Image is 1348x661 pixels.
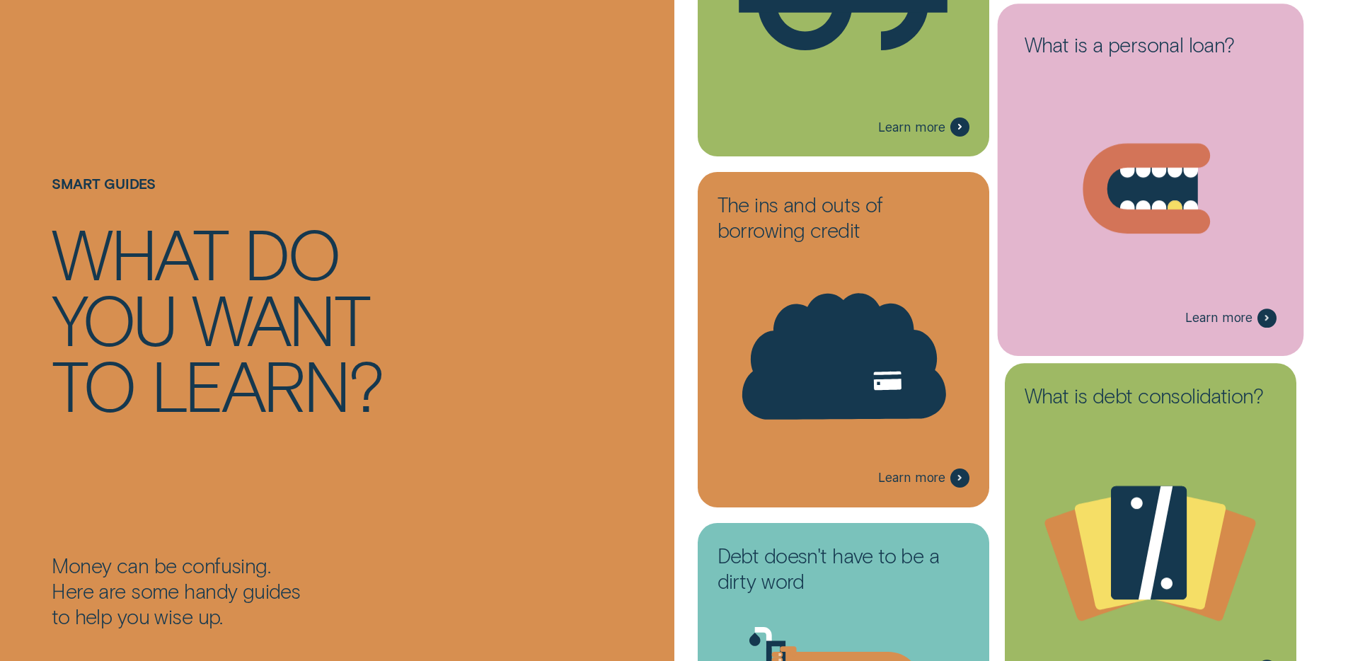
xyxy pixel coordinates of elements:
span: Learn more [878,470,945,485]
h3: What is a personal loan? [1025,32,1277,65]
div: What [52,219,226,285]
div: learn? [151,351,382,417]
h3: What is debt consolidation? [1025,383,1277,416]
div: Money can be confusing. Here are some handy guides to help you wise up. [52,553,666,629]
div: you [52,285,175,351]
h4: What do you want to learn? [52,219,405,417]
h3: The ins and outs of borrowing credit [718,192,969,251]
div: want [192,285,368,351]
span: Learn more [878,120,945,135]
div: to [52,351,134,417]
h3: Debt doesn't have to be a dirty word [718,543,969,602]
a: The ins and outs of borrowing creditLearn more [698,172,989,507]
span: Learn more [1185,311,1252,326]
h1: Smart guides [52,176,666,219]
a: What is a personal loan?Learn more [1005,12,1296,347]
div: do [243,219,339,285]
